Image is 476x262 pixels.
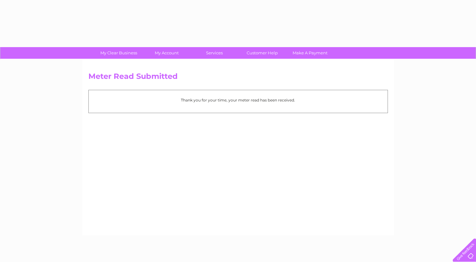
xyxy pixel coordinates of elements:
[141,47,193,59] a: My Account
[88,72,388,84] h2: Meter Read Submitted
[92,97,384,103] p: Thank you for your time, your meter read has been received.
[93,47,145,59] a: My Clear Business
[188,47,240,59] a: Services
[284,47,336,59] a: Make A Payment
[236,47,288,59] a: Customer Help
